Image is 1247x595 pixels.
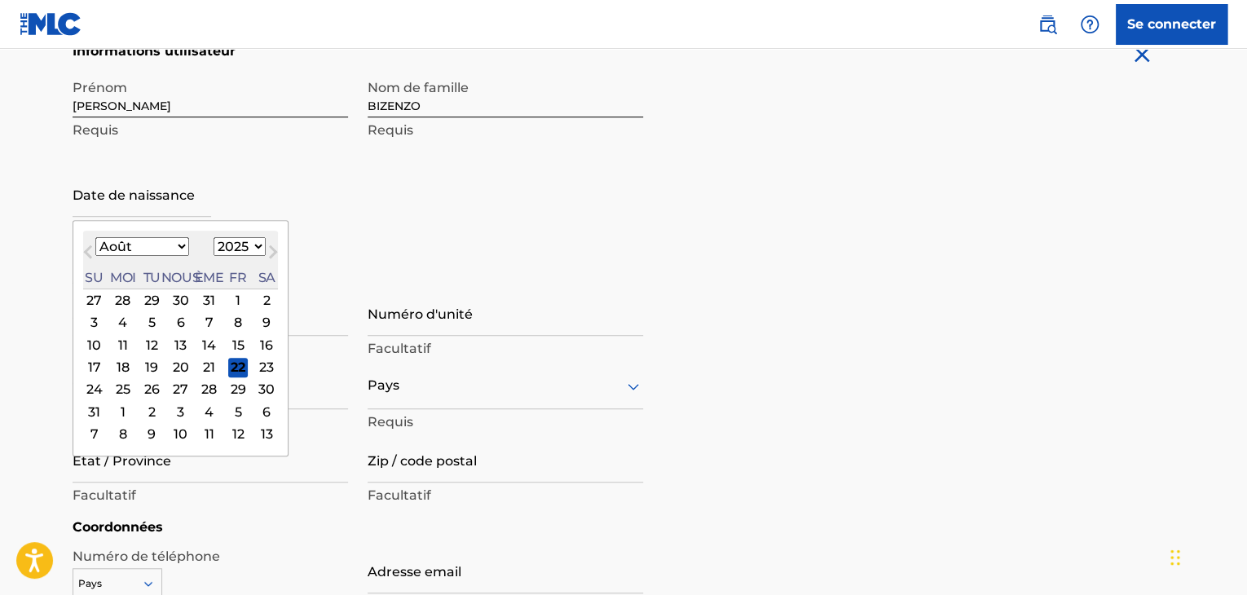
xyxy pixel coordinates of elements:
font: 16 [260,337,273,353]
div: Choisissez le lundi 18 août 2025 [113,358,133,377]
font: 31 [203,293,215,308]
font: 13 [174,337,187,353]
div: Lundi [113,268,133,288]
font: 27 [173,381,188,397]
font: 25 [116,381,130,397]
font: 29 [144,293,160,308]
div: Choisissez le mercredi 27 août 2025 [171,380,191,399]
div: Mardi [142,268,161,288]
div: Choisissez le dimanche 27 juillet 2025 [85,291,104,311]
button: Mois prochain [260,242,286,268]
font: 20 [173,359,189,375]
div: Choisissez le samedi 6 septembre 2025 [257,403,276,422]
font: 7 [90,426,99,442]
font: 22 [231,359,245,375]
font: 8 [119,426,127,442]
div: Choisissez la date [73,220,289,456]
font: Su [85,270,103,285]
font: 24 [86,381,103,397]
div: Choisissez le jeudi 11 septembre 2025 [200,425,219,444]
a: Se connecter [1116,4,1227,45]
div: Choisissez le mercredi 10 septembre 2025 [171,425,191,444]
font: 13 [261,426,273,442]
font: 1 [236,293,240,308]
font: Moi [110,270,136,285]
font: 11 [118,337,128,353]
font: Sa [258,270,275,285]
div: Choisissez le mercredi 13 août 2025 [171,336,191,355]
div: Choisissez le mardi 9 septembre 2025 [142,425,161,444]
font: 5 [235,404,242,420]
font: 29 [231,381,246,397]
font: 14 [202,337,216,353]
font: 30 [258,381,275,397]
div: Choisissez le dimanche 17 août 2025 [85,358,104,377]
div: Choisissez le jeudi 31 juillet 2025 [200,291,219,311]
font: Tu [143,270,161,285]
a: Recherche publique [1031,8,1064,41]
div: Choisissez le jeudi 21 août 2025 [200,358,219,377]
font: Ème [195,270,224,285]
font: 9 [148,426,156,442]
font: 6 [262,404,271,420]
font: 10 [174,426,187,442]
div: Dimanche [85,268,104,288]
div: Choisissez le lundi 28 juillet 2025 [113,291,133,311]
font: 11 [205,426,214,442]
font: 4 [118,315,127,330]
div: Choisissez le dimanche 24 août 2025 [85,380,104,399]
div: Vendredi [228,268,248,288]
font: 12 [146,337,158,353]
font: 5 [148,315,156,330]
div: Choisissez le samedi 16 août 2025 [257,336,276,355]
font: 28 [115,293,130,308]
div: Choisissez le vendredi 12 septembre 2025 [228,425,248,444]
font: 15 [232,337,245,353]
div: Choisissez le jeudi 7 août 2025 [200,313,219,333]
font: 6 [177,315,185,330]
font: 26 [144,381,160,397]
div: Mercredi [171,268,191,288]
font: 30 [173,293,189,308]
font: 3 [90,315,98,330]
font: Facultatif [368,341,431,356]
div: Choisissez le jeudi 14 août 2025 [200,336,219,355]
font: Requis [368,122,413,138]
div: Choisissez le dimanche 7 septembre 2025 [85,425,104,444]
div: Choisissez le lundi 4 août 2025 [113,313,133,333]
div: Choisissez le vendredi 22 août 2025 [228,358,248,377]
font: 7 [205,315,214,330]
div: Choisissez le vendredi 29 août 2025 [228,380,248,399]
div: Samedi [257,268,276,288]
button: Mois précédent [75,242,101,268]
font: 1 [121,404,126,420]
div: Mois d'août 2025 [83,289,278,445]
font: 27 [86,293,102,308]
div: Choisissez le mercredi 3 septembre 2025 [171,403,191,422]
div: Choisissez le mardi 26 août 2025 [142,380,161,399]
iframe: Widget de discussion [1165,517,1247,595]
font: Coordonnées [73,519,163,535]
div: Choisissez le samedi 23 août 2025 [257,358,276,377]
font: Requis [73,122,118,138]
div: Choisissez le lundi 11 août 2025 [113,336,133,355]
div: Choisissez le mercredi 20 août 2025 [171,358,191,377]
font: 23 [259,359,274,375]
div: Choisissez le dimanche 10 août 2025 [85,336,104,355]
div: Choisissez le vendredi 1er août 2025 [228,291,248,311]
img: fermer [1129,42,1155,68]
img: recherche [1038,15,1057,34]
font: Numéro de téléphone [73,549,220,564]
font: Nous [161,270,200,285]
font: 8 [234,315,242,330]
font: 12 [232,426,245,442]
div: Choisissez le mercredi 30 juillet 2025 [171,291,191,311]
font: 17 [88,359,101,375]
img: Logo MLC [20,12,82,36]
font: Requis [368,414,413,430]
div: Choisissez le samedi 13 septembre 2025 [257,425,276,444]
font: Informations utilisateur [73,43,236,59]
div: Glisser [1170,533,1180,582]
div: Aide [1073,8,1106,41]
div: Choisissez le mardi 19 août 2025 [142,358,161,377]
